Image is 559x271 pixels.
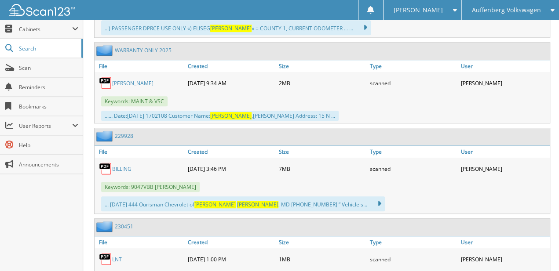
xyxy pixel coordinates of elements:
[115,132,133,140] a: 229928
[459,250,550,268] div: [PERSON_NAME]
[95,60,186,72] a: File
[277,236,368,248] a: Size
[277,250,368,268] div: 1MB
[95,146,186,158] a: File
[101,111,339,121] div: ...... Date:[DATE] 1702108 Customer Name: ,[PERSON_NAME] Address: 15 N ...
[368,60,459,72] a: Type
[368,160,459,177] div: scanned
[237,201,278,208] span: [PERSON_NAME]
[394,7,443,13] span: [PERSON_NAME]
[19,103,78,110] span: Bookmarks
[186,146,277,158] a: Created
[368,146,459,158] a: Type
[115,47,172,54] a: WARRANTY ONLY 2025
[101,20,371,35] div: ...) PASSENGER DPRCE USE ONLY «) ELISEG x = COUNTY 1, CURRENT ODOMETER ... ...
[277,160,368,177] div: 7MB
[186,236,277,248] a: Created
[368,236,459,248] a: Type
[186,74,277,92] div: [DATE] 9:34 AM
[194,201,236,208] span: [PERSON_NAME]
[19,161,78,168] span: Announcements
[112,79,153,87] a: [PERSON_NAME]
[115,223,133,230] a: 230451
[210,25,252,32] span: [PERSON_NAME]
[186,60,277,72] a: Created
[19,122,72,130] span: User Reports
[471,7,541,13] span: Auffenberg Volkswagen
[186,250,277,268] div: [DATE] 1:00 PM
[459,160,550,177] div: [PERSON_NAME]
[277,74,368,92] div: 2MB
[186,160,277,177] div: [DATE] 3:46 PM
[19,141,78,149] span: Help
[96,130,115,141] img: folder2.png
[96,45,115,56] img: folder2.png
[277,60,368,72] a: Size
[101,96,168,106] span: Keywords: MAINT & VSC
[95,236,186,248] a: File
[459,74,550,92] div: [PERSON_NAME]
[101,196,385,211] div: ... [DATE] 444 Ourisman Chevrolet of , MD [PHONE_NUMBER] ” Vehicle s...
[459,146,550,158] a: User
[210,112,252,119] span: [PERSON_NAME]
[112,256,122,263] a: LNT
[459,60,550,72] a: User
[19,45,77,52] span: Search
[19,25,72,33] span: Cabinets
[368,74,459,92] div: scanned
[19,83,78,91] span: Reminders
[99,162,112,175] img: PDF.png
[515,229,559,271] iframe: Chat Widget
[96,221,115,232] img: folder2.png
[277,146,368,158] a: Size
[112,165,132,173] a: BILLING
[99,253,112,266] img: PDF.png
[99,76,112,90] img: PDF.png
[9,4,75,16] img: scan123-logo-white.svg
[19,64,78,72] span: Scan
[459,236,550,248] a: User
[368,250,459,268] div: scanned
[101,182,200,192] span: Keywords: 9047VBB [PERSON_NAME]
